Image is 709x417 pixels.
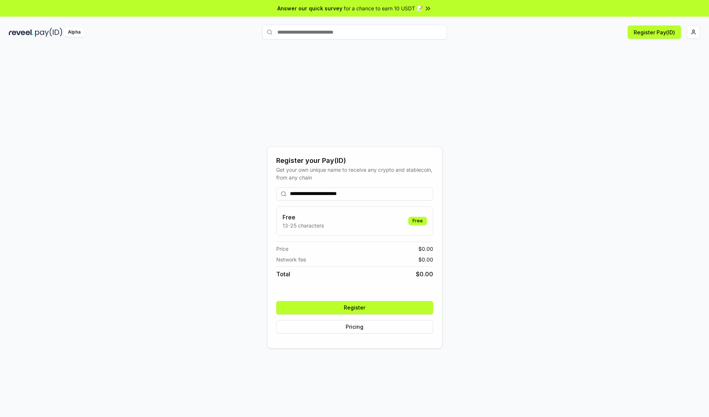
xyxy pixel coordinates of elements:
[282,222,324,229] p: 13-25 characters
[64,28,85,37] div: Alpha
[35,28,62,37] img: pay_id
[282,213,324,222] h3: Free
[344,4,423,12] span: for a chance to earn 10 USDT 📝
[276,256,306,263] span: Network fee
[416,270,433,278] span: $ 0.00
[408,217,427,225] div: Free
[276,320,433,334] button: Pricing
[9,28,34,37] img: reveel_dark
[628,25,681,39] button: Register Pay(ID)
[276,301,433,314] button: Register
[276,270,290,278] span: Total
[418,245,433,253] span: $ 0.00
[276,245,288,253] span: Price
[418,256,433,263] span: $ 0.00
[277,4,342,12] span: Answer our quick survey
[276,155,433,166] div: Register your Pay(ID)
[276,166,433,181] div: Get your own unique name to receive any crypto and stablecoin, from any chain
